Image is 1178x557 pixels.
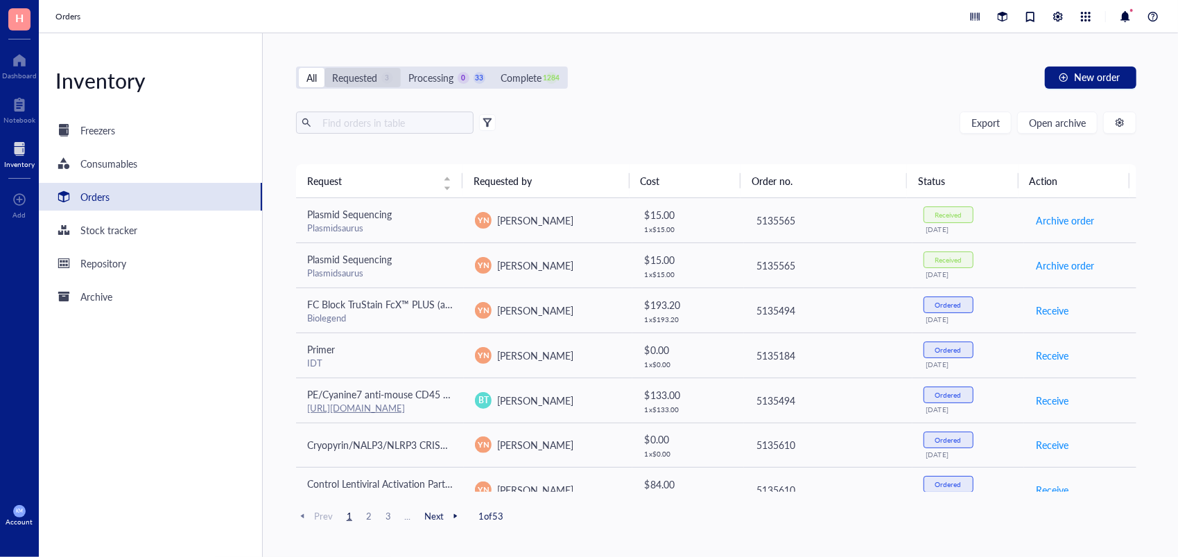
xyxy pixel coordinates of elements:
[645,342,734,357] div: $ 0.00
[1035,299,1069,321] button: Receive
[744,288,912,333] td: 5135494
[926,450,1014,459] div: [DATE]
[478,439,489,451] span: YN
[1036,213,1094,228] span: Archive order
[935,346,962,354] div: Ordered
[645,225,734,233] div: 1 x $ 15.00
[497,394,573,407] span: [PERSON_NAME]
[6,518,33,526] div: Account
[317,112,468,133] input: Find orders in table
[546,72,557,84] div: 1284
[80,256,126,271] div: Repository
[926,315,1014,324] div: [DATE]
[645,207,734,222] div: $ 15.00
[645,297,734,312] div: $ 193.20
[478,304,489,316] span: YN
[744,378,912,423] td: 5135494
[307,222,453,234] div: Plasmidsaurus
[380,510,397,522] span: 3
[307,357,453,369] div: IDT
[1035,479,1069,501] button: Receive
[39,150,262,177] a: Consumables
[341,510,358,522] span: 1
[1036,303,1068,318] span: Receive
[80,123,115,138] div: Freezers
[424,510,462,522] span: Next
[1035,389,1069,412] button: Receive
[744,423,912,467] td: 5135610
[478,510,503,522] span: 1 of 53
[1029,117,1086,128] span: Open archive
[744,242,912,288] td: 5135565
[756,258,901,273] div: 5135565
[16,509,23,514] span: KM
[39,283,262,310] a: Archive
[381,72,393,84] div: 3
[645,252,734,267] div: $ 15.00
[926,270,1014,278] div: [DATE]
[1074,71,1120,82] span: New order
[307,297,576,311] span: FC Block TruStain FcX™ PLUS (anti-mouse CD16/32) Antibody
[296,164,462,197] th: Request
[39,216,262,244] a: Stock tracker
[971,117,1000,128] span: Export
[935,211,962,219] div: Received
[630,164,740,197] th: Cost
[497,303,573,317] span: [PERSON_NAME]
[1035,434,1069,456] button: Receive
[80,189,110,204] div: Orders
[55,10,83,24] a: Orders
[1045,67,1136,89] button: New order
[3,94,35,124] a: Notebook
[645,360,734,369] div: 1 x $ 0.00
[1036,437,1068,452] span: Receive
[501,70,542,85] div: Complete
[935,391,962,399] div: Ordered
[1019,164,1129,197] th: Action
[756,482,901,497] div: 5135610
[4,138,35,168] a: Inventory
[1036,393,1068,408] span: Receive
[39,183,262,211] a: Orders
[307,252,392,266] span: Plasmid Sequencing
[80,289,112,304] div: Archive
[645,315,734,324] div: 1 x $ 193.20
[39,67,262,94] div: Inventory
[15,9,24,26] span: H
[744,333,912,378] td: 5135184
[361,510,377,522] span: 2
[2,71,37,80] div: Dashboard
[399,510,416,522] span: ...
[1036,482,1068,497] span: Receive
[497,348,573,362] span: [PERSON_NAME]
[497,483,573,497] span: [PERSON_NAME]
[645,270,734,278] div: 1 x $ 15.00
[926,360,1014,369] div: [DATE]
[296,67,568,89] div: segmented control
[307,267,453,279] div: Plasmidsaurus
[960,112,1012,134] button: Export
[296,510,333,522] span: Prev
[935,436,962,444] div: Ordered
[2,49,37,80] a: Dashboard
[458,72,469,84] div: 0
[478,259,489,271] span: YN
[39,249,262,277] a: Repository
[4,160,35,168] div: Inventory
[80,222,137,238] div: Stock tracker
[756,303,901,318] div: 5135494
[307,401,405,414] a: [URL][DOMAIN_NAME]
[744,198,912,243] td: 5135565
[497,258,573,272] span: [PERSON_NAME]
[497,213,573,227] span: [PERSON_NAME]
[408,70,453,85] div: Processing
[645,477,734,492] div: $ 84.00
[645,405,734,414] div: 1 x $ 133.00
[3,116,35,124] div: Notebook
[307,207,392,221] span: Plasmid Sequencing
[307,342,335,356] span: Primer
[1035,254,1095,276] button: Archive order
[39,116,262,144] a: Freezers
[462,164,629,197] th: Requested by
[80,156,137,171] div: Consumables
